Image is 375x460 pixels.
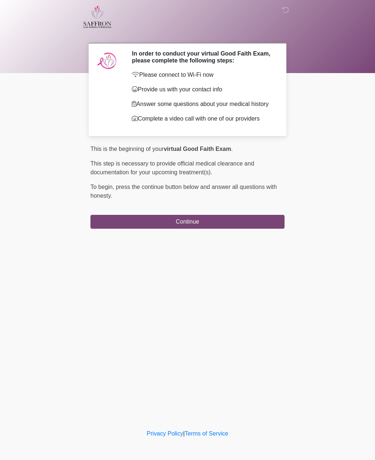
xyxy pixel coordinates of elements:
span: To begin, [90,184,116,190]
p: Answer some questions about your medical history [132,100,274,109]
img: Saffron Laser Aesthetics and Medical Spa Logo [83,5,112,28]
h2: In order to conduct your virtual Good Faith Exam, please complete the following steps: [132,50,274,64]
p: Provide us with your contact info [132,85,274,94]
img: Agent Avatar [96,50,118,72]
a: Privacy Policy [147,430,183,437]
strong: virtual Good Faith Exam [164,146,231,152]
span: . [231,146,233,152]
a: | [183,430,185,437]
span: This step is necessary to provide official medical clearance and documentation for your upcoming ... [90,160,254,175]
p: Complete a video call with one of our providers [132,114,274,123]
p: Please connect to Wi-Fi now [132,71,274,79]
a: Terms of Service [185,430,228,437]
span: This is the beginning of your [90,146,164,152]
button: Continue [90,215,285,229]
span: press the continue button below and answer all questions with honesty. [90,184,277,199]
